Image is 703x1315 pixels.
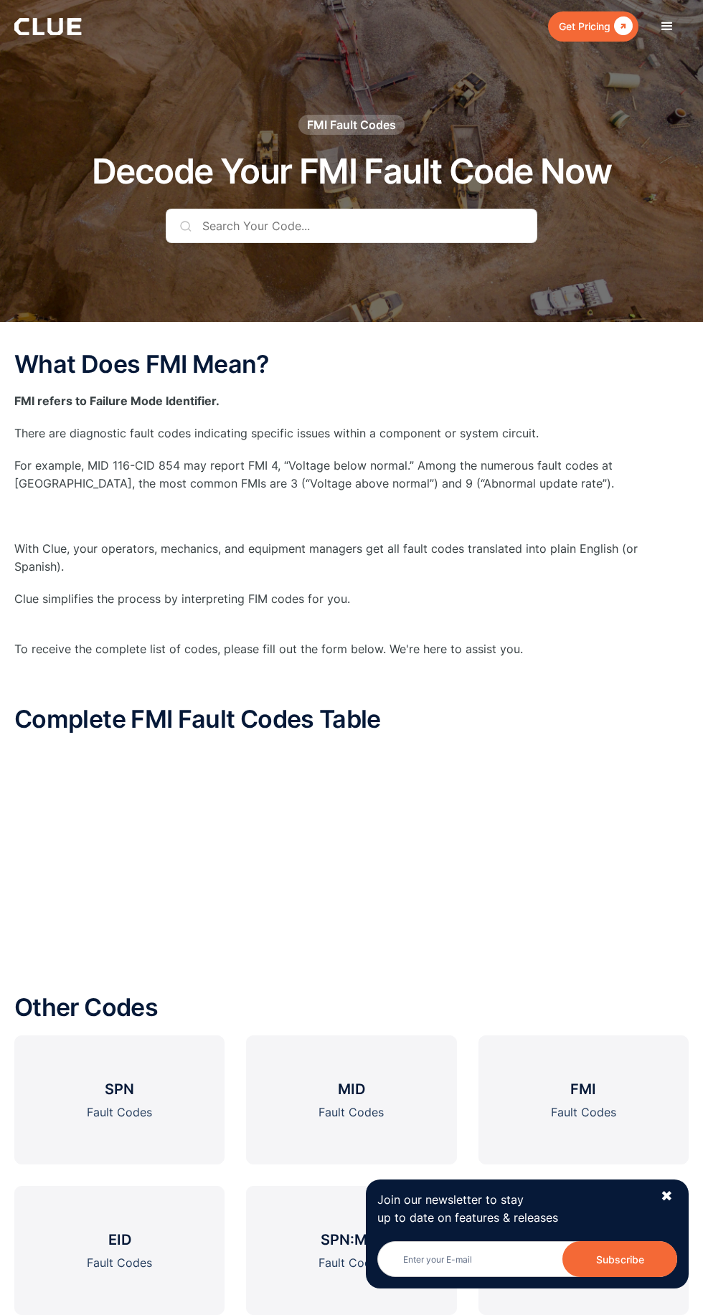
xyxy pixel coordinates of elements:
[92,153,611,191] h1: Decode Your FMI Fault Code Now
[338,1078,365,1100] h3: MID
[14,507,689,525] p: ‍
[307,117,396,133] div: FMI Fault Codes
[246,1035,456,1164] a: MIDFault Codes
[559,17,610,35] div: Get Pricing
[319,1103,384,1121] div: Fault Codes
[14,424,689,442] p: There are diagnostic fault codes indicating specific issues within a component or system circuit.
[14,540,689,576] p: With Clue, your operators, mechanics, and equipment managers get all fault codes translated into ...
[108,1229,131,1250] h3: EID
[14,1186,225,1315] a: EIDFault Codes
[14,457,689,493] p: For example, MID 116-CID 854 may report FMI 4, “Voltage below normal.” Among the numerous fault c...
[14,1035,225,1164] a: SPNFault Codes
[14,640,689,658] p: To receive the complete list of codes, please fill out the form below. We're here to assist you.
[562,1241,677,1277] input: Subscribe
[105,1078,134,1100] h3: SPN
[377,1191,647,1227] p: Join our newsletter to stay up to date on features & releases
[551,1103,616,1121] div: Fault Codes
[570,1078,596,1100] h3: FMI
[610,17,633,35] div: 
[246,1186,456,1315] a: SPN:MIDFault Codes
[661,1187,673,1205] div: ✖
[548,11,638,41] a: Get Pricing
[319,1254,384,1272] div: Fault Codes
[166,209,537,243] input: Search Your Code...
[14,351,689,377] h2: What Does FMI Mean?
[14,746,689,764] p: ‍
[87,1103,152,1121] div: Fault Codes
[14,590,689,626] p: Clue simplifies the process by interpreting FIM codes for you. ‍
[14,673,689,691] p: ‍
[14,994,689,1020] h2: Other Codes
[87,1254,152,1272] div: Fault Codes
[321,1229,382,1250] h3: SPN:MID
[377,1241,677,1277] input: Enter your E-mail
[14,394,220,408] strong: FMI refers to Failure Mode Identifier.
[14,706,689,732] h2: Complete FMI Fault Codes Table
[478,1035,689,1164] a: FMIFault Codes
